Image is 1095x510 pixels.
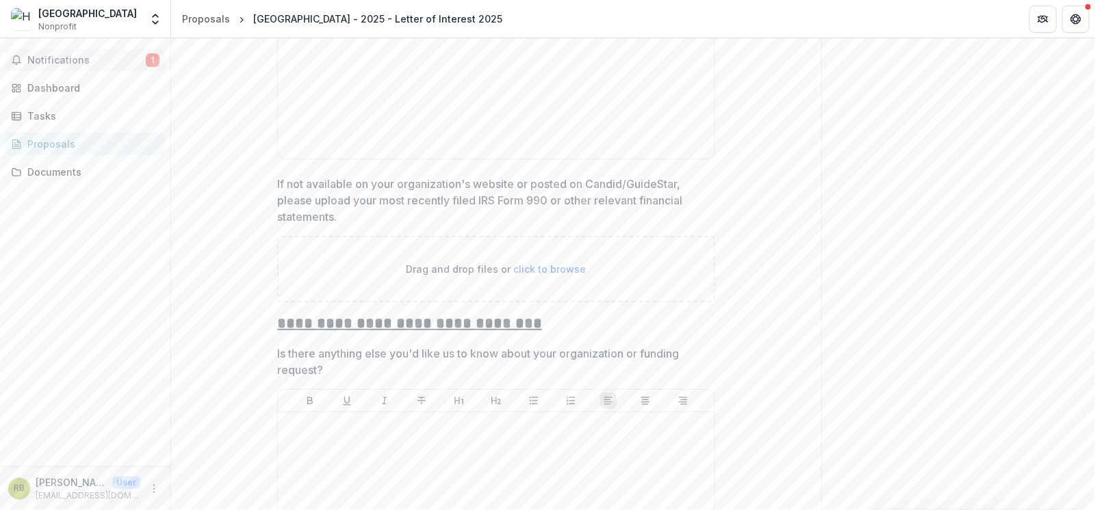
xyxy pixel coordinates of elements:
[376,392,393,409] button: Italicize
[5,49,165,71] button: Notifications1
[27,109,154,123] div: Tasks
[5,161,165,183] a: Documents
[407,262,587,276] p: Drag and drop files or
[451,392,467,409] button: Heading 1
[488,392,504,409] button: Heading 2
[637,392,654,409] button: Align Center
[675,392,691,409] button: Align Right
[11,8,33,30] img: Houston Advanced Research Center
[38,6,137,21] div: [GEOGRAPHIC_DATA]
[277,345,707,378] p: Is there anything else you'd like us to know about your organization or funding request?
[177,9,235,29] a: Proposals
[182,12,230,26] div: Proposals
[1029,5,1057,33] button: Partners
[27,81,154,95] div: Dashboard
[146,5,165,33] button: Open entity switcher
[36,489,140,502] p: [EMAIL_ADDRESS][DOMAIN_NAME]
[5,133,165,155] a: Proposals
[146,481,162,497] button: More
[146,53,159,67] span: 1
[112,477,140,489] p: User
[253,12,502,26] div: [GEOGRAPHIC_DATA] - 2025 - Letter of Interest 2025
[27,165,154,179] div: Documents
[14,484,25,493] div: Ryan Bare
[177,9,508,29] nav: breadcrumb
[5,77,165,99] a: Dashboard
[339,392,355,409] button: Underline
[27,55,146,66] span: Notifications
[1062,5,1090,33] button: Get Help
[600,392,617,409] button: Align Left
[413,392,430,409] button: Strike
[38,21,77,33] span: Nonprofit
[5,105,165,127] a: Tasks
[526,392,542,409] button: Bullet List
[514,263,587,275] span: click to browse
[277,176,707,225] p: If not available on your organization's website or posted on Candid/GuideStar, please upload your...
[302,392,318,409] button: Bold
[27,137,154,151] div: Proposals
[36,475,107,489] p: [PERSON_NAME]
[563,392,579,409] button: Ordered List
